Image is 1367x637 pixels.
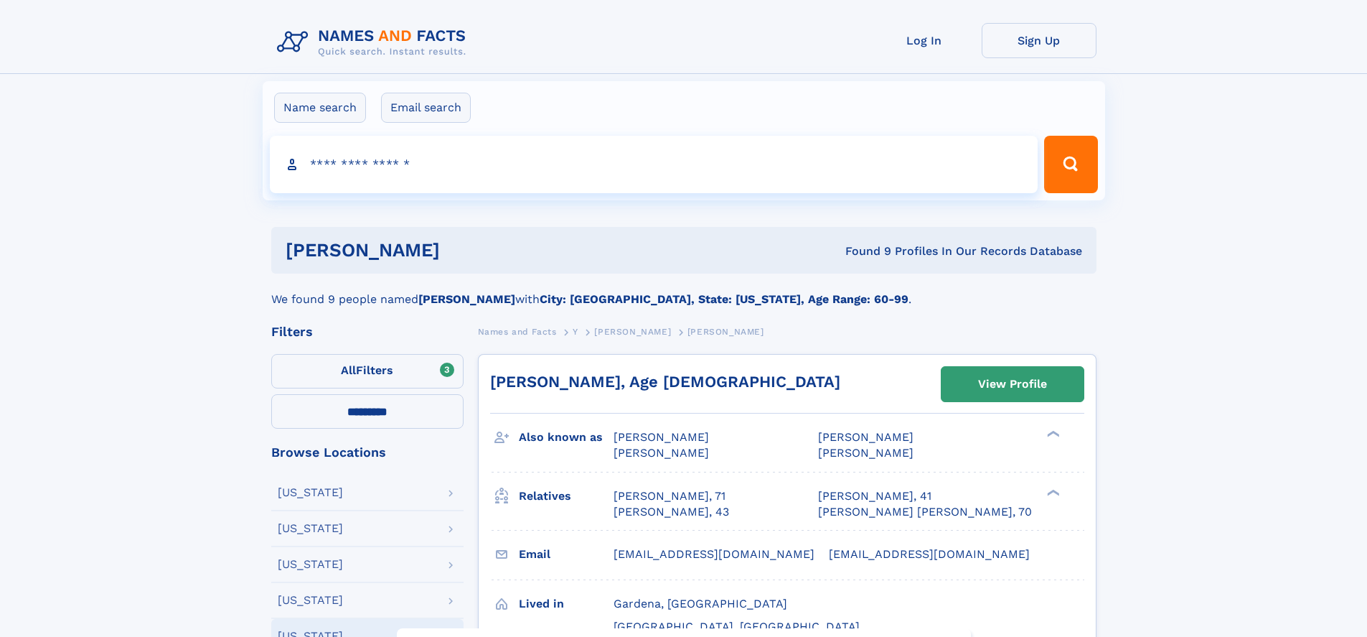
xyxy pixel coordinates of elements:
[687,327,764,337] span: [PERSON_NAME]
[614,620,860,633] span: [GEOGRAPHIC_DATA], [GEOGRAPHIC_DATA]
[818,504,1032,520] a: [PERSON_NAME] [PERSON_NAME], 70
[1044,136,1097,193] button: Search Button
[818,430,913,444] span: [PERSON_NAME]
[519,484,614,508] h3: Relatives
[614,504,729,520] a: [PERSON_NAME], 43
[519,542,614,567] h3: Email
[614,430,709,444] span: [PERSON_NAME]
[490,373,840,391] a: [PERSON_NAME], Age [DEMOGRAPHIC_DATA]
[271,354,464,389] label: Filters
[286,241,643,259] h1: [PERSON_NAME]
[271,23,478,62] img: Logo Names and Facts
[519,425,614,450] h3: Also known as
[341,363,356,377] span: All
[278,559,343,570] div: [US_STATE]
[614,488,725,504] a: [PERSON_NAME], 71
[418,292,515,306] b: [PERSON_NAME]
[594,327,671,337] span: [PERSON_NAME]
[982,23,1096,58] a: Sign Up
[642,243,1082,259] div: Found 9 Profiles In Our Records Database
[614,547,814,561] span: [EMAIL_ADDRESS][DOMAIN_NAME]
[818,488,931,504] a: [PERSON_NAME], 41
[519,592,614,616] h3: Lived in
[594,322,671,340] a: [PERSON_NAME]
[278,523,343,534] div: [US_STATE]
[1043,429,1061,439] div: ❯
[271,274,1096,308] div: We found 9 people named with .
[573,322,578,340] a: Y
[978,368,1047,401] div: View Profile
[614,446,709,460] span: [PERSON_NAME]
[829,547,1030,561] span: [EMAIL_ADDRESS][DOMAIN_NAME]
[614,597,787,610] span: Gardena, [GEOGRAPHIC_DATA]
[270,136,1038,193] input: search input
[271,446,464,459] div: Browse Locations
[867,23,982,58] a: Log In
[540,292,908,306] b: City: [GEOGRAPHIC_DATA], State: [US_STATE], Age Range: 60-99
[1043,488,1061,497] div: ❯
[278,487,343,498] div: [US_STATE]
[381,93,471,123] label: Email search
[274,93,366,123] label: Name search
[478,322,557,340] a: Names and Facts
[278,595,343,606] div: [US_STATE]
[818,446,913,460] span: [PERSON_NAME]
[573,327,578,337] span: Y
[941,367,1084,401] a: View Profile
[271,325,464,338] div: Filters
